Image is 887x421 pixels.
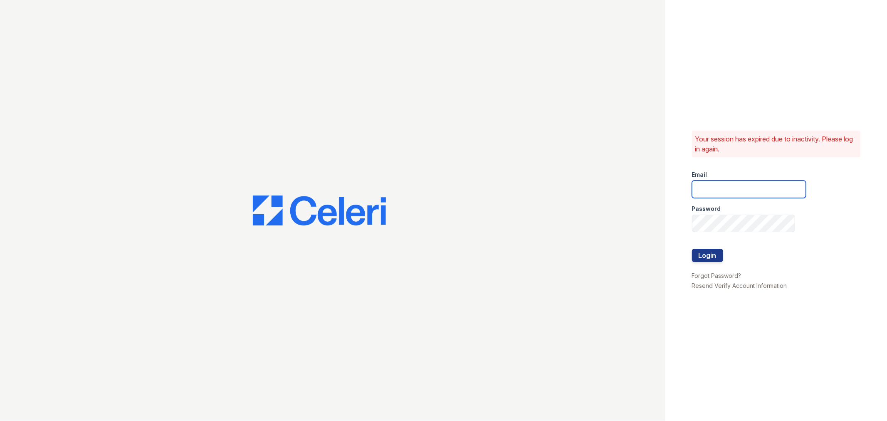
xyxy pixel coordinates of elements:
label: Email [692,171,707,179]
a: Forgot Password? [692,272,741,279]
label: Password [692,205,721,213]
button: Login [692,249,723,262]
img: CE_Logo_Blue-a8612792a0a2168367f1c8372b55b34899dd931a85d93a1a3d3e32e68fde9ad4.png [253,196,386,225]
a: Resend Verify Account Information [692,282,787,289]
p: Your session has expired due to inactivity. Please log in again. [695,134,857,154]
